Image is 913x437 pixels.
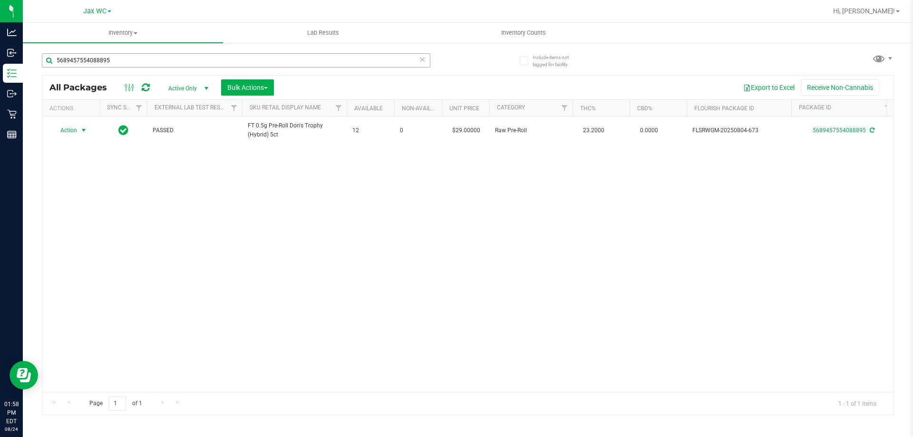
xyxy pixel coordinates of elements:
[578,124,609,137] span: 23.2000
[352,126,389,135] span: 12
[223,23,423,43] a: Lab Results
[831,396,884,410] span: 1 - 1 of 1 items
[42,53,430,68] input: Search Package ID, Item Name, SKU, Lot or Part Number...
[294,29,352,37] span: Lab Results
[447,124,485,137] span: $29.00000
[52,124,78,137] span: Action
[637,105,652,112] a: CBD%
[880,100,896,116] a: Filter
[533,54,580,68] span: Include items not tagged for facility
[49,82,117,93] span: All Packages
[813,127,866,134] a: 5689457554088895
[692,126,786,135] span: FLSRWGM-20250804-673
[23,23,223,43] a: Inventory
[7,109,17,119] inline-svg: Retail
[354,105,383,112] a: Available
[331,100,347,116] a: Filter
[419,53,426,66] span: Clear
[801,79,879,96] button: Receive Non-Cannabis
[23,29,223,37] span: Inventory
[221,79,274,96] button: Bulk Actions
[49,105,96,112] div: Actions
[250,104,321,111] a: Sku Retail Display Name
[118,124,128,137] span: In Sync
[7,68,17,78] inline-svg: Inventory
[248,121,341,139] span: FT 0.5g Pre-Roll Don's Trophy (Hybrid) 5ct
[78,124,90,137] span: select
[635,124,663,137] span: 0.0000
[495,126,567,135] span: Raw Pre-Roll
[155,104,229,111] a: External Lab Test Result
[449,105,479,112] a: Unit Price
[580,105,596,112] a: THC%
[131,100,147,116] a: Filter
[488,29,559,37] span: Inventory Counts
[423,23,623,43] a: Inventory Counts
[799,104,831,111] a: Package ID
[107,104,144,111] a: Sync Status
[10,361,38,389] iframe: Resource center
[400,126,436,135] span: 0
[497,104,525,111] a: Category
[7,89,17,98] inline-svg: Outbound
[4,426,19,433] p: 08/24
[7,48,17,58] inline-svg: Inbound
[694,105,754,112] a: Flourish Package ID
[833,7,895,15] span: Hi, [PERSON_NAME]!
[7,130,17,139] inline-svg: Reports
[557,100,573,116] a: Filter
[153,126,236,135] span: PASSED
[737,79,801,96] button: Export to Excel
[81,396,150,411] span: Page of 1
[227,84,268,91] span: Bulk Actions
[226,100,242,116] a: Filter
[868,127,874,134] span: Sync from Compliance System
[83,7,107,15] span: Jax WC
[7,28,17,37] inline-svg: Analytics
[4,400,19,426] p: 01:58 PM EDT
[109,396,126,411] input: 1
[402,105,444,112] a: Non-Available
